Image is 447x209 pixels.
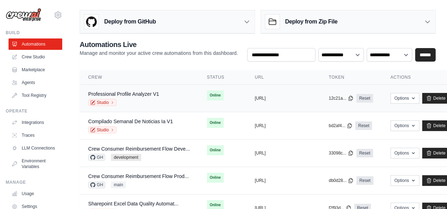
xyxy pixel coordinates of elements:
[246,70,320,85] th: URL
[9,155,62,172] a: Environment Variables
[207,145,224,155] span: Online
[6,30,62,36] div: Build
[356,94,373,103] a: Reset
[9,188,62,199] a: Usage
[9,130,62,141] a: Traces
[80,49,238,57] p: Manage and monitor your active crew automations from this dashboard.
[88,91,159,97] a: Professional Profile Analyzer V1
[9,117,62,128] a: Integrations
[6,108,62,114] div: Operate
[356,149,373,157] a: Reset
[9,142,62,154] a: LLM Connections
[111,181,126,188] span: main
[84,15,99,29] img: GitHub Logo
[88,119,173,124] a: Compilado Semanal De Noticias Ia V1
[88,146,190,152] a: Crew Consumer Reimbursement Flow Deve...
[390,93,419,104] button: Options
[207,173,224,183] span: Online
[6,179,62,185] div: Manage
[9,77,62,88] a: Agents
[104,17,156,26] h3: Deploy from GitHub
[329,123,352,129] button: bd2af4...
[390,120,419,131] button: Options
[80,40,238,49] h2: Automations Live
[329,178,353,183] button: db0d28...
[207,118,224,128] span: Online
[9,38,62,50] a: Automations
[88,99,117,106] a: Studio
[329,150,353,156] button: 33098c...
[390,148,419,158] button: Options
[111,154,141,161] span: development
[285,17,337,26] h3: Deploy from Zip File
[88,201,179,207] a: Sharepoint Excel Data Quality Automat...
[207,90,224,100] span: Online
[88,126,117,134] a: Studio
[88,181,105,188] span: GH
[355,121,372,130] a: Reset
[9,90,62,101] a: Tool Registry
[9,64,62,75] a: Marketplace
[9,51,62,63] a: Crew Studio
[329,95,353,101] button: 12c21a...
[198,70,246,85] th: Status
[390,175,419,186] button: Options
[320,70,382,85] th: Token
[6,8,41,22] img: Logo
[356,176,373,185] a: Reset
[80,70,198,85] th: Crew
[88,154,105,161] span: GH
[88,173,188,179] a: Crew Consumer Reimbursement Flow Prod...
